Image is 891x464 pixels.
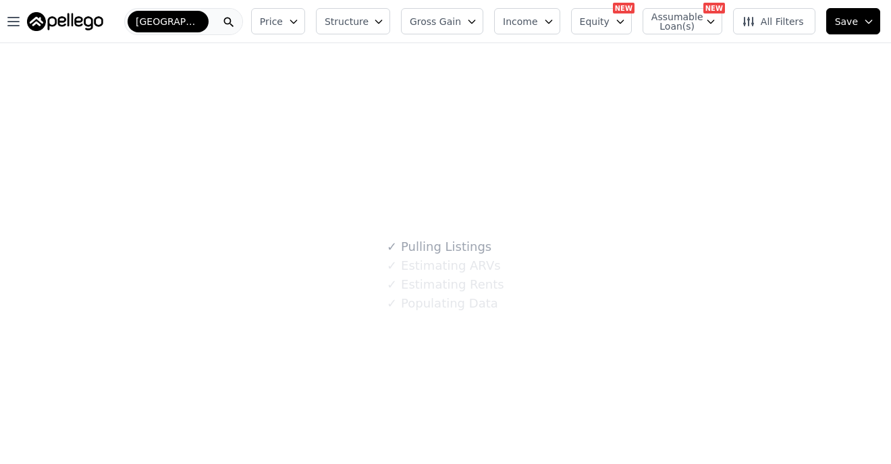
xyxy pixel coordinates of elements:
[835,15,858,28] span: Save
[401,8,483,34] button: Gross Gain
[571,8,632,34] button: Equity
[703,3,725,13] div: NEW
[651,12,695,31] span: Assumable Loan(s)
[251,8,305,34] button: Price
[494,8,560,34] button: Income
[387,240,397,254] span: ✓
[410,15,461,28] span: Gross Gain
[387,278,397,291] span: ✓
[136,15,200,28] span: [GEOGRAPHIC_DATA][PERSON_NAME]
[325,15,368,28] span: Structure
[316,8,390,34] button: Structure
[733,8,815,34] button: All Filters
[387,256,500,275] div: Estimating ARVs
[27,12,103,31] img: Pellego
[387,297,397,310] span: ✓
[580,15,610,28] span: Equity
[643,8,722,34] button: Assumable Loan(s)
[387,294,497,313] div: Populating Data
[387,275,504,294] div: Estimating Rents
[503,15,538,28] span: Income
[826,8,880,34] button: Save
[387,237,491,256] div: Pulling Listings
[387,259,397,272] span: ✓
[613,3,634,13] div: NEW
[260,15,283,28] span: Price
[742,15,804,28] span: All Filters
